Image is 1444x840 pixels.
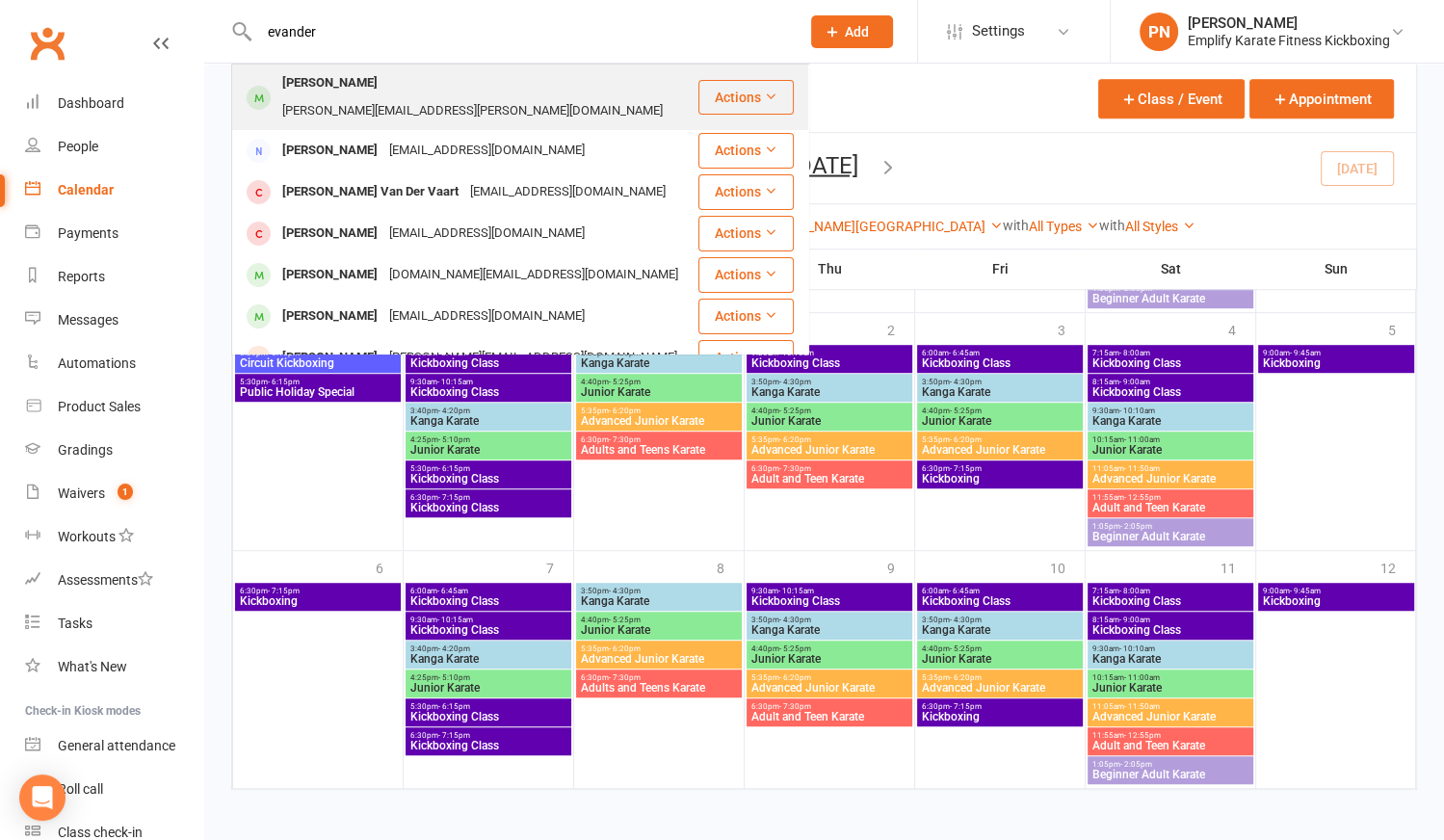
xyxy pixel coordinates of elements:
[1120,522,1152,531] span: - 2:05pm
[750,415,908,427] span: Junior Karate
[1091,644,1249,653] span: 9:30am
[750,435,908,444] span: 5:35pm
[750,711,908,722] span: Adult and Teen Karate
[580,673,738,682] span: 6:30pm
[409,644,567,653] span: 3:40pm
[409,731,567,740] span: 6:30pm
[750,673,908,682] span: 5:35pm
[276,97,669,125] div: [PERSON_NAME][EMAIL_ADDRESS][PERSON_NAME][DOMAIN_NAME]
[438,673,470,682] span: - 5:10pm
[1140,13,1178,51] div: PN
[921,644,1079,653] span: 4:40pm
[1091,349,1249,357] span: 7:15am
[750,682,908,694] span: Advanced Junior Karate
[25,212,203,255] a: Payments
[1119,616,1150,624] span: - 9:00am
[464,178,671,206] div: [EMAIL_ADDRESS][DOMAIN_NAME]
[580,616,738,624] span: 4:40pm
[276,344,383,372] div: [PERSON_NAME]
[609,673,641,682] span: - 7:30pm
[750,624,908,636] span: Kanga Karate
[972,10,1025,53] span: Settings
[921,624,1079,636] span: Kanga Karate
[276,220,383,248] div: [PERSON_NAME]
[1380,551,1415,583] div: 12
[717,551,744,583] div: 8
[1091,587,1249,595] span: 7:15am
[1091,702,1249,711] span: 11:05am
[437,616,473,624] span: - 10:15am
[409,493,567,502] span: 6:30pm
[1091,293,1249,304] span: Beginner Adult Karate
[438,702,470,711] span: - 6:15pm
[276,69,383,97] div: [PERSON_NAME]
[438,407,470,415] span: - 4:20pm
[1091,378,1249,386] span: 8:15am
[438,731,470,740] span: - 7:15pm
[1091,502,1249,513] span: Adult and Teen Karate
[1091,595,1249,607] span: Kickboxing Class
[25,472,203,515] a: Waivers 1
[921,653,1079,665] span: Junior Karate
[58,225,118,241] div: Payments
[580,653,738,665] span: Advanced Junior Karate
[950,435,982,444] span: - 6:20pm
[580,682,738,694] span: Adults and Teens Karate
[750,587,908,595] span: 9:30am
[23,19,71,67] a: Clubworx
[1091,473,1249,485] span: Advanced Junior Karate
[25,255,203,299] a: Reports
[1125,219,1195,234] a: All Styles
[118,484,133,500] span: 1
[921,407,1079,415] span: 4:40pm
[779,616,811,624] span: - 4:30pm
[750,349,908,357] span: 9:30am
[1099,218,1125,233] strong: with
[409,435,567,444] span: 4:25pm
[950,644,982,653] span: - 5:25pm
[1098,79,1245,118] button: Class / Event
[409,378,567,386] span: 9:30am
[409,444,567,456] span: Junior Karate
[25,82,203,125] a: Dashboard
[409,702,567,711] span: 5:30pm
[580,378,738,386] span: 4:40pm
[921,587,1079,595] span: 6:00am
[950,616,982,624] span: - 4:30pm
[58,572,153,588] div: Assessments
[239,378,397,386] span: 5:30pm
[609,616,641,624] span: - 5:25pm
[921,357,1079,369] span: Kickboxing Class
[409,386,567,398] span: Kickboxing Class
[1058,313,1085,345] div: 3
[750,464,908,473] span: 6:30pm
[268,587,300,595] span: - 7:15pm
[1050,551,1085,583] div: 10
[437,378,473,386] span: - 10:15am
[609,378,641,386] span: - 5:25pm
[438,644,470,653] span: - 4:20pm
[845,24,869,39] span: Add
[1228,313,1255,345] div: 4
[25,385,203,429] a: Product Sales
[750,444,908,456] span: Advanced Junior Karate
[1091,616,1249,624] span: 8:15am
[58,139,98,154] div: People
[750,473,908,485] span: Adult and Teen Karate
[1120,760,1152,769] span: - 2:05pm
[383,220,591,248] div: [EMAIL_ADDRESS][DOMAIN_NAME]
[25,559,203,602] a: Assessments
[1290,587,1321,595] span: - 9:45am
[409,407,567,415] span: 3:40pm
[409,624,567,636] span: Kickboxing Class
[921,464,1079,473] span: 6:30pm
[1249,79,1394,118] button: Appointment
[1091,435,1249,444] span: 10:15am
[25,429,203,472] a: Gradings
[438,493,470,502] span: - 7:15pm
[921,595,1079,607] span: Kickboxing Class
[949,349,980,357] span: - 6:45am
[58,399,141,414] div: Product Sales
[1119,378,1150,386] span: - 9:00am
[58,781,103,797] div: Roll call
